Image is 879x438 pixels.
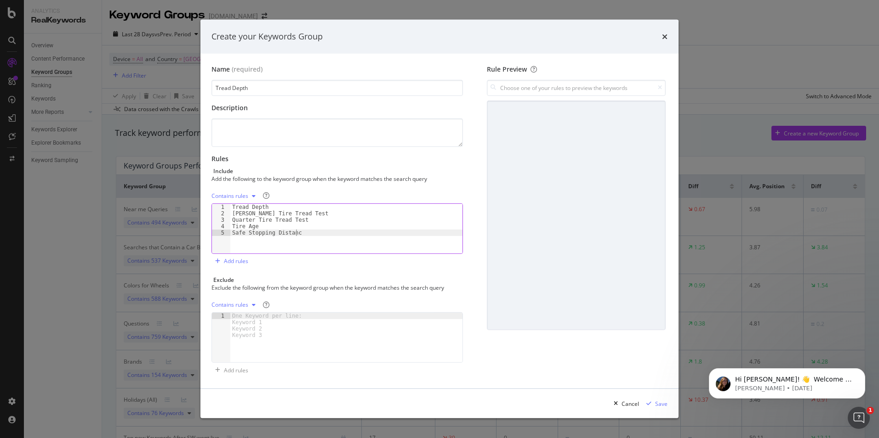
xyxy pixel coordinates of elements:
[211,298,259,312] button: Contains rules
[211,189,259,203] button: Contains rules
[487,80,666,96] input: Choose one of your rules to preview the keywords
[212,223,230,230] div: 4
[643,396,668,411] button: Save
[232,65,263,74] span: (required)
[211,80,463,96] input: Enter a name
[211,363,248,377] button: Add rules
[211,103,463,112] div: Description
[211,254,248,269] button: Add rules
[211,31,323,43] div: Create your Keywords Group
[211,175,461,183] div: Add the following to the keyword group when the keyword matches the search query
[655,400,668,408] div: Save
[211,65,230,74] div: Name
[867,407,874,414] span: 1
[211,154,463,163] div: Rules
[212,210,230,217] div: 2
[213,167,233,175] div: Include
[212,313,230,319] div: 1
[224,257,248,265] div: Add rules
[610,396,639,411] button: Cancel
[848,407,870,429] iframe: Intercom live chat
[212,217,230,223] div: 3
[213,276,234,284] div: Exclude
[622,400,639,408] div: Cancel
[230,313,307,338] div: One Keyword per line: Keyword 1 Keyword 2 Keyword 3
[211,302,248,308] div: Contains rules
[224,366,248,374] div: Add rules
[211,284,461,292] div: Exclude the following from the keyword group when the keyword matches the search query
[200,20,679,418] div: modal
[211,193,248,199] div: Contains rules
[212,204,230,210] div: 1
[40,35,159,44] p: Message from Laura, sent 2w ago
[695,349,879,413] iframe: Intercom notifications message
[487,65,666,74] div: Rule Preview
[212,230,230,236] div: 5
[662,31,668,43] div: times
[40,27,159,79] span: Hi [PERSON_NAME]! 👋 Welcome to Botify chat support! Have a question? Reply to this message and ou...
